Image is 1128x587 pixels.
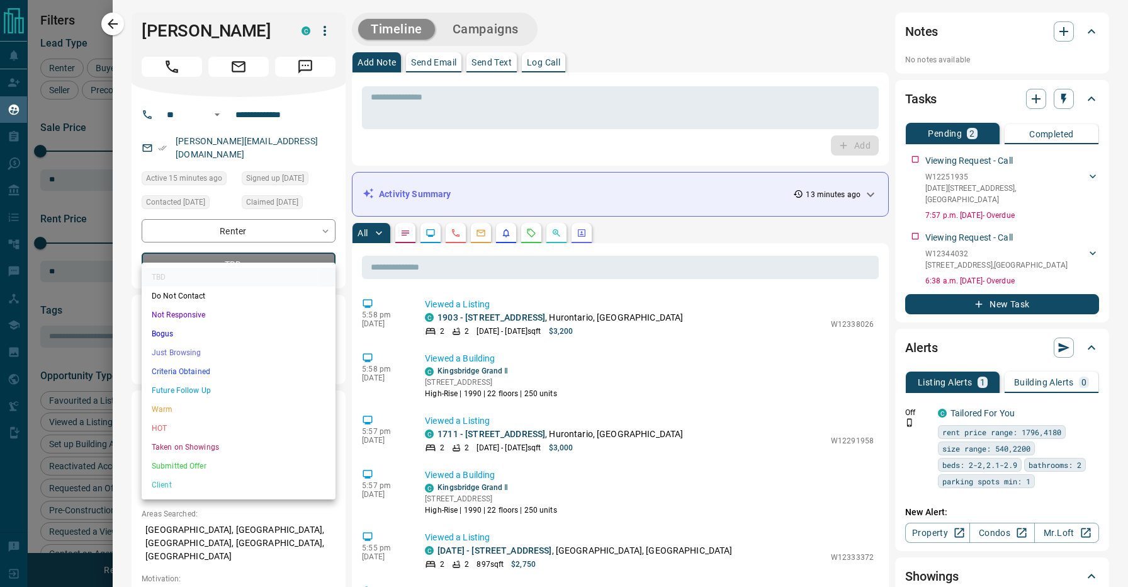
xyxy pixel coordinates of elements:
[142,362,336,381] li: Criteria Obtained
[142,381,336,400] li: Future Follow Up
[142,400,336,419] li: Warm
[142,419,336,438] li: HOT
[142,343,336,362] li: Just Browsing
[142,476,336,494] li: Client
[142,438,336,457] li: Taken on Showings
[142,287,336,305] li: Do Not Contact
[142,324,336,343] li: Bogus
[142,457,336,476] li: Submitted Offer
[142,305,336,324] li: Not Responsive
